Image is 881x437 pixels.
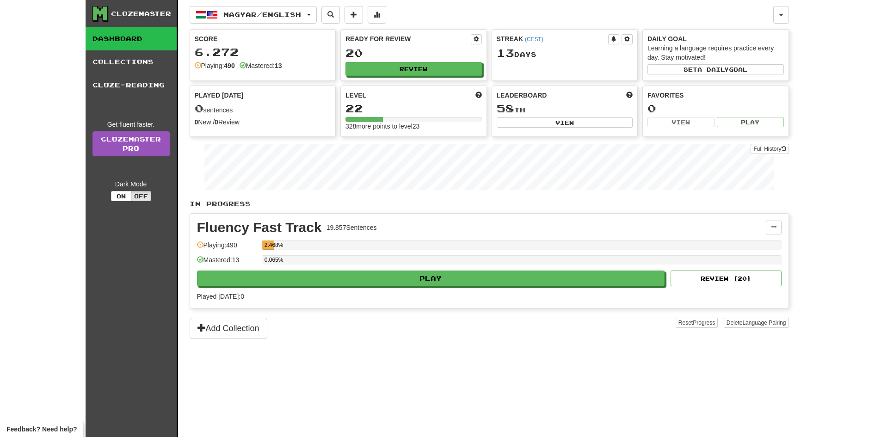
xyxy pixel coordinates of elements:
button: More stats [368,6,386,24]
div: Fluency Fast Track [197,221,322,234]
span: Language Pairing [742,320,786,326]
div: Playing: [195,61,235,70]
span: Played [DATE]: 0 [197,293,244,300]
div: 6.272 [195,46,331,58]
a: ClozemasterPro [92,131,170,156]
span: Progress [693,320,715,326]
a: Cloze-Reading [86,74,177,97]
strong: 0 [215,118,218,126]
div: Favorites [647,91,784,100]
div: 20 [345,47,482,59]
div: New / Review [195,117,331,127]
span: 58 [497,102,514,115]
span: Magyar / English [223,11,301,18]
strong: 0 [195,118,198,126]
div: th [497,103,633,115]
span: This week in points, UTC [626,91,633,100]
div: 0 [647,103,784,114]
button: Play [197,271,665,286]
span: Leaderboard [497,91,547,100]
button: Magyar/English [190,6,317,24]
p: In Progress [190,199,789,209]
span: Score more points to level up [475,91,482,100]
div: Ready for Review [345,34,471,43]
span: Open feedback widget [6,425,77,434]
div: 19.857 Sentences [327,223,377,232]
span: 0 [195,102,203,115]
button: Add Collection [190,318,267,339]
div: Score [195,34,331,43]
a: Collections [86,50,177,74]
div: Playing: 490 [197,240,257,256]
button: ResetProgress [676,318,718,328]
div: sentences [195,103,331,115]
span: Level [345,91,366,100]
button: View [647,117,715,127]
div: Daily Goal [647,34,784,43]
button: Play [717,117,784,127]
div: Streak [497,34,609,43]
button: On [111,191,131,201]
button: View [497,117,633,128]
div: Mastered: 13 [197,255,257,271]
button: Review [345,62,482,76]
button: Review (20) [671,271,782,286]
button: Search sentences [321,6,340,24]
div: Get fluent faster. [92,120,170,129]
div: 328 more points to level 23 [345,122,482,131]
button: DeleteLanguage Pairing [724,318,789,328]
a: (CEST) [525,36,543,43]
span: Played [DATE] [195,91,244,100]
button: Off [131,191,151,201]
button: Add sentence to collection [345,6,363,24]
div: Dark Mode [92,179,170,189]
strong: 490 [224,62,234,69]
strong: 13 [275,62,282,69]
span: a daily [697,66,729,73]
button: Seta dailygoal [647,64,784,74]
button: Full History [751,144,789,154]
span: 13 [497,46,514,59]
a: Dashboard [86,27,177,50]
div: 2.468% [265,240,274,250]
div: Day s [497,47,633,59]
div: Learning a language requires practice every day. Stay motivated! [647,43,784,62]
div: 22 [345,103,482,114]
div: Mastered: [240,61,282,70]
div: Clozemaster [111,9,171,18]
